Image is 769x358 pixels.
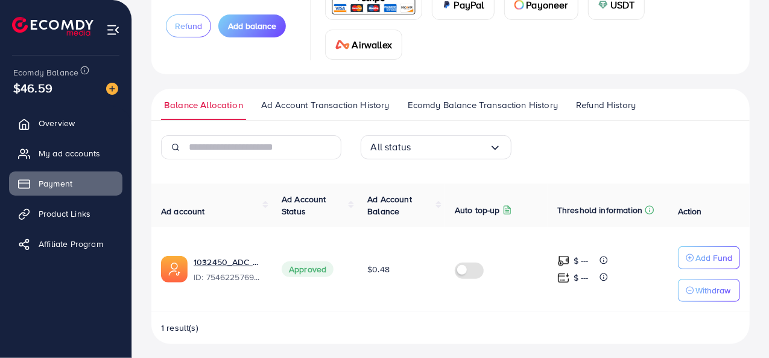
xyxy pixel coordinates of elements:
[161,322,198,334] span: 1 result(s)
[9,111,122,135] a: Overview
[9,171,122,196] a: Payment
[22,68,44,109] span: $46.59
[574,270,589,285] p: $ ---
[194,256,262,284] div: <span class='underline'>1032450_ADC NEW_1756992626869</span></br>7546225769853501456
[228,20,276,32] span: Add balance
[161,256,188,283] img: ic-ads-acc.e4c84228.svg
[371,138,411,156] span: All status
[695,283,730,298] p: Withdraw
[9,202,122,226] a: Product Links
[106,23,120,37] img: menu
[367,263,390,275] span: $0.48
[367,193,412,217] span: Ad Account Balance
[194,271,262,283] span: ID: 7546225769853501456
[261,98,390,112] span: Ad Account Transaction History
[557,203,642,217] p: Threshold information
[12,17,93,36] img: logo
[678,205,702,217] span: Action
[574,254,589,268] p: $ ---
[361,135,511,159] div: Search for option
[39,177,72,190] span: Payment
[557,272,570,284] img: top-up amount
[695,251,732,265] p: Add Fund
[411,138,489,156] input: Search for option
[718,304,760,349] iframe: Chat
[325,30,402,60] a: cardAirwallex
[352,37,392,52] span: Airwallex
[282,193,326,217] span: Ad Account Status
[678,279,740,302] button: Withdraw
[218,14,286,37] button: Add balance
[39,238,103,250] span: Affiliate Program
[678,246,740,269] button: Add Fund
[335,40,350,50] img: card
[408,98,558,112] span: Ecomdy Balance Transaction History
[39,117,75,129] span: Overview
[557,255,570,267] img: top-up amount
[9,232,122,256] a: Affiliate Program
[161,205,205,217] span: Ad account
[13,66,78,78] span: Ecomdy Balance
[106,83,118,95] img: image
[455,203,500,217] p: Auto top-up
[175,20,202,32] span: Refund
[576,98,636,112] span: Refund History
[39,208,90,220] span: Product Links
[194,256,262,268] a: 1032450_ADC NEW_1756992626869
[166,14,211,37] button: Refund
[164,98,243,112] span: Balance Allocation
[39,147,100,159] span: My ad accounts
[9,141,122,165] a: My ad accounts
[282,261,334,277] span: Approved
